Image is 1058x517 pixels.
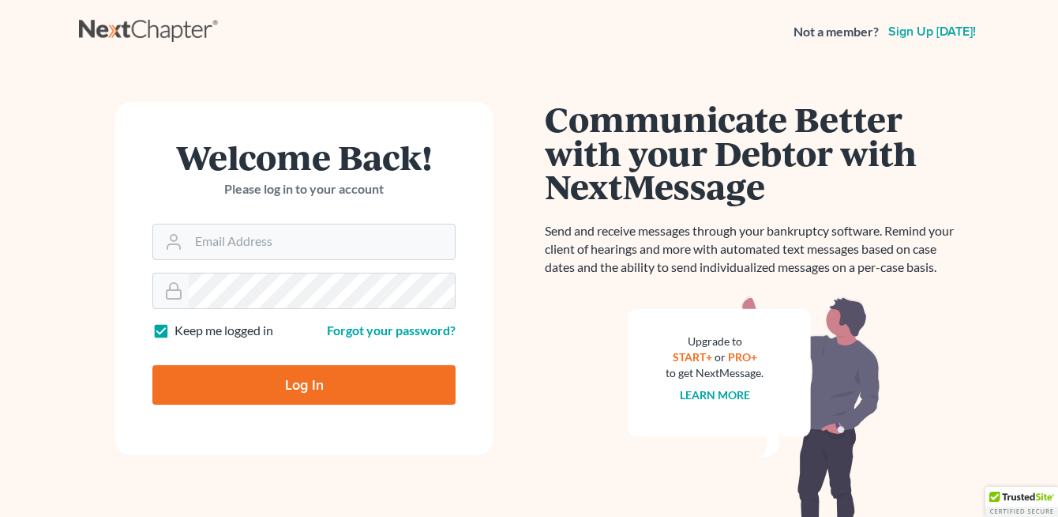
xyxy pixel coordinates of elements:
[152,180,456,198] p: Please log in to your account
[174,322,273,340] label: Keep me logged in
[666,334,763,349] div: Upgrade to
[715,350,726,364] span: or
[327,323,456,338] a: Forgot your password?
[666,365,763,381] div: to get NextMessage.
[680,388,750,402] a: Learn more
[152,140,456,174] h1: Welcome Back!
[728,350,757,364] a: PRO+
[885,25,979,38] a: Sign up [DATE]!
[152,365,456,405] input: Log In
[545,222,963,277] p: Send and receive messages through your bankruptcy software. Remind your client of hearings and mo...
[545,102,963,203] h1: Communicate Better with your Debtor with NextMessage
[673,350,712,364] a: START+
[793,23,879,41] strong: Not a member?
[985,487,1058,517] div: TrustedSite Certified
[189,225,455,259] input: Email Address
